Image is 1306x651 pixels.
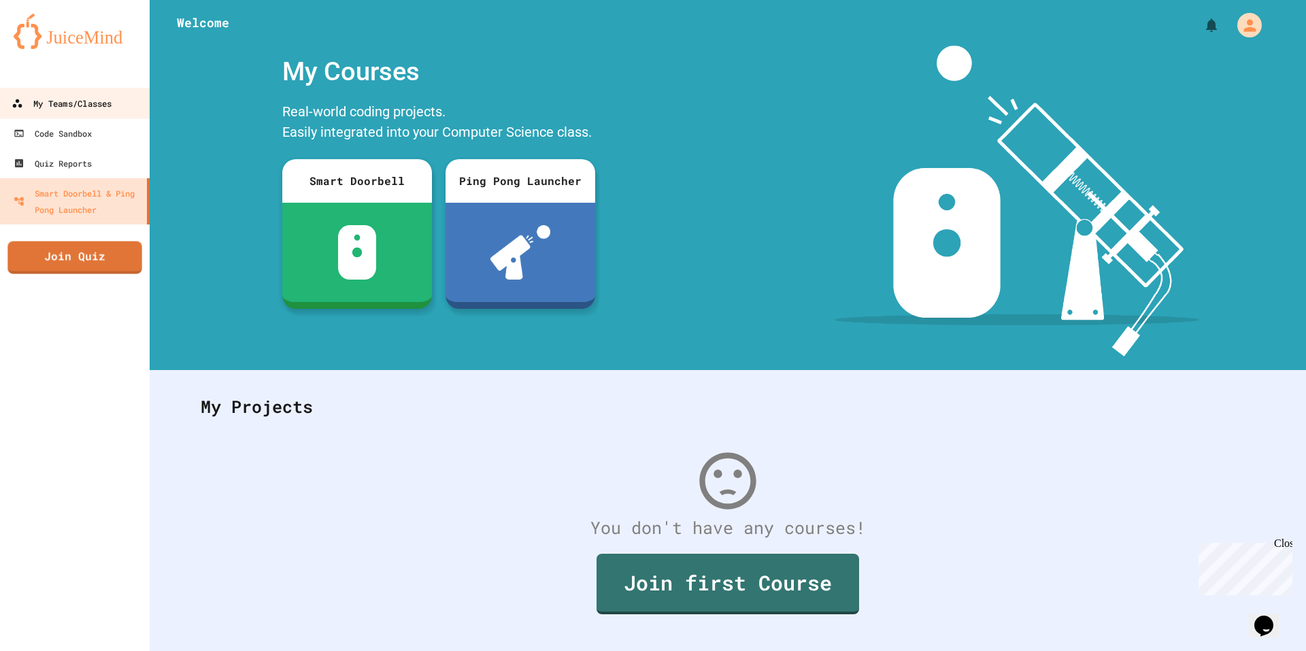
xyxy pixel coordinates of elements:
[490,225,551,280] img: ppl-with-ball.png
[5,5,94,86] div: Chat with us now!Close
[14,14,136,49] img: logo-orange.svg
[597,554,859,614] a: Join first Course
[1223,10,1265,41] div: My Account
[275,46,602,98] div: My Courses
[14,185,141,218] div: Smart Doorbell & Ping Pong Launcher
[446,159,595,203] div: Ping Pong Launcher
[187,515,1269,541] div: You don't have any courses!
[282,159,432,203] div: Smart Doorbell
[7,241,141,274] a: Join Quiz
[1178,14,1223,37] div: My Notifications
[338,225,377,280] img: sdb-white.svg
[1249,597,1292,637] iframe: chat widget
[12,95,112,112] div: My Teams/Classes
[14,155,92,171] div: Quiz Reports
[835,46,1199,356] img: banner-image-my-projects.png
[1193,537,1292,595] iframe: chat widget
[14,125,92,141] div: Code Sandbox
[275,98,602,149] div: Real-world coding projects. Easily integrated into your Computer Science class.
[187,380,1269,433] div: My Projects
